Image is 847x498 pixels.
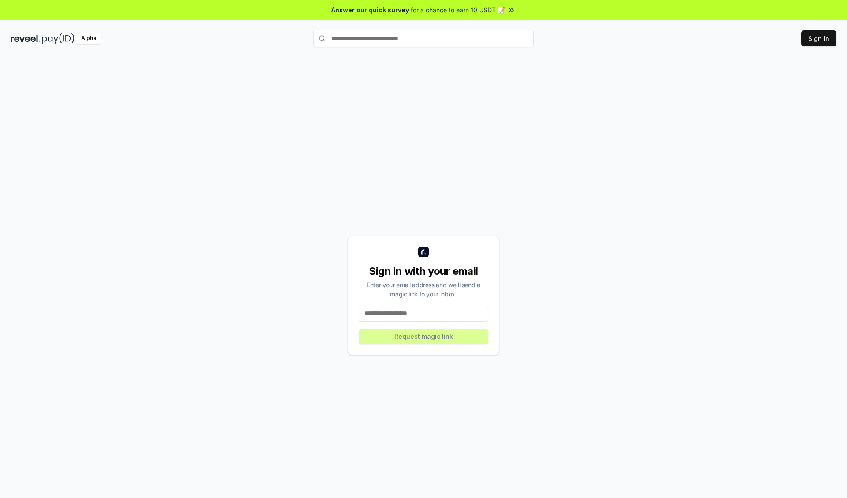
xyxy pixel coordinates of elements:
div: Enter your email address and we’ll send a magic link to your inbox. [359,280,488,299]
img: reveel_dark [11,33,40,44]
div: Sign in with your email [359,264,488,278]
img: logo_small [418,247,429,257]
button: Sign In [801,30,836,46]
div: Alpha [76,33,101,44]
span: for a chance to earn 10 USDT 📝 [411,5,505,15]
span: Answer our quick survey [331,5,409,15]
img: pay_id [42,33,75,44]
